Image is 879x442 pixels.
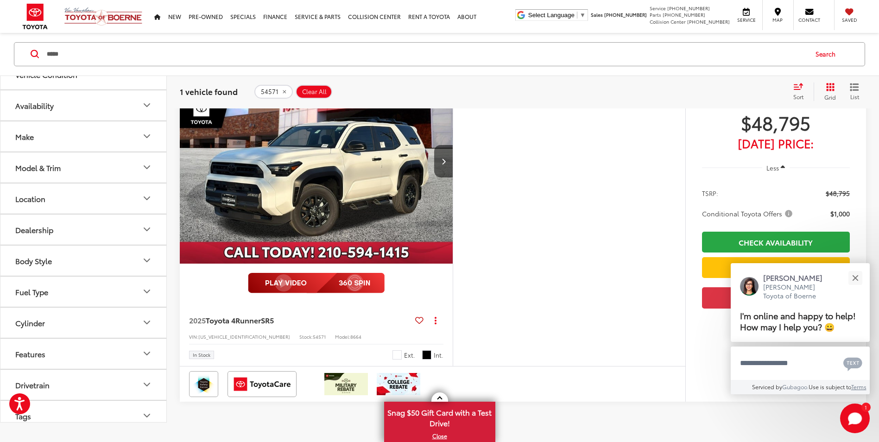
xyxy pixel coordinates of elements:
input: Search by Make, Model, or Keyword [46,43,807,65]
span: [PHONE_NUMBER] [663,11,705,18]
img: Toyota Safety Sense Vic Vaughan Toyota of Boerne Boerne TX [191,373,216,395]
svg: Start Chat [840,404,870,433]
span: Sort [793,93,803,101]
button: Toggle Chat Window [840,404,870,433]
button: List View [843,82,866,101]
img: /static/brand-toyota/National_Assets/toyota-military-rebate.jpeg?height=48 [324,373,368,395]
button: Conditional Toyota Offers [702,209,796,218]
span: [PHONE_NUMBER] [667,5,710,12]
span: List [850,93,859,101]
span: 54571 [261,88,278,95]
button: AvailabilityAvailability [0,90,167,120]
div: Dealership [141,224,152,235]
p: [PERSON_NAME] Toyota of Boerne [763,283,832,301]
span: Grid [824,93,836,101]
button: Next image [434,145,453,177]
a: 2025 Toyota 4Runner SR52025 Toyota 4Runner SR52025 Toyota 4Runner SR52025 Toyota 4Runner SR5 [179,59,454,264]
span: Toyota 4Runner [206,315,261,325]
button: CylinderCylinder [0,308,167,338]
span: [PHONE_NUMBER] [687,18,730,25]
span: Model: [335,333,350,340]
span: $1,000 [830,209,850,218]
div: Availability [141,100,152,111]
span: Ext. [404,351,415,360]
span: 54571 [313,333,326,340]
button: Get Price Now [702,287,850,308]
span: VIN: [189,333,198,340]
span: [US_VEHICLE_IDENTIFICATION_NUMBER] [198,333,290,340]
img: full motion video [248,273,385,293]
div: Dealership [15,225,53,234]
button: MakeMake [0,121,167,152]
button: Fuel TypeFuel Type [0,277,167,307]
a: Value Your Trade [702,257,850,278]
div: Cylinder [141,317,152,328]
button: remove 54571 [254,85,293,99]
span: 2025 [189,315,206,325]
div: Availability [15,101,54,110]
img: ToyotaCare Vic Vaughan Toyota of Boerne Boerne TX [229,373,295,395]
span: Int. [434,351,443,360]
button: Actions [427,312,443,328]
button: Model & TrimModel & Trim [0,152,167,183]
span: Saved [839,17,860,23]
span: Service [736,17,757,23]
span: Less [766,164,779,172]
img: Vic Vaughan Toyota of Boerne [64,7,143,26]
span: Conditional Toyota Offers [702,209,794,218]
span: dropdown dots [435,316,436,324]
button: TagsTags [0,401,167,431]
div: Location [141,193,152,204]
span: Map [767,17,788,23]
a: 2025Toyota 4RunnerSR5 [189,315,411,325]
span: Parts [650,11,661,18]
div: Features [15,349,45,358]
span: Select Language [528,12,575,19]
div: Drivetrain [141,379,152,391]
button: Close [845,268,865,288]
span: Collision Center [650,18,686,25]
div: Model & Trim [141,162,152,173]
textarea: Type your message [731,347,870,380]
span: 1 vehicle found [180,86,238,97]
button: FeaturesFeatures [0,339,167,369]
button: DrivetrainDrivetrain [0,370,167,400]
div: Make [141,131,152,142]
span: Serviced by [752,383,782,391]
a: Check Availability [702,232,850,253]
span: Contact [798,17,820,23]
span: [DATE] Price: [702,139,850,148]
span: Use is subject to [809,383,851,391]
div: Fuel Type [15,287,48,296]
button: Select sort value [789,82,814,101]
span: Snag $50 Gift Card with a Test Drive! [385,403,494,431]
a: Gubagoo. [782,383,809,391]
button: Chat with SMS [841,353,865,373]
span: Stock: [299,333,313,340]
img: /static/brand-toyota/National_Assets/toyota-college-grad.jpeg?height=48 [377,373,420,395]
span: $48,795 [702,111,850,134]
button: Grid View [814,82,843,101]
div: Vehicle Condition [15,70,77,79]
span: Sales [591,11,603,18]
div: Tags [15,411,31,420]
span: TSRP: [702,189,718,198]
div: Fuel Type [141,286,152,297]
span: SR5 [261,315,274,325]
div: Make [15,132,34,141]
div: Location [15,194,45,203]
button: Body StyleBody Style [0,246,167,276]
button: LocationLocation [0,183,167,214]
span: In Stock [193,353,210,357]
span: I'm online and happy to help! How may I help you? 😀 [740,309,856,333]
span: Service [650,5,666,12]
span: $48,795 [826,189,850,198]
a: Select Language​ [528,12,586,19]
span: Black Fabric [422,350,431,360]
div: Model & Trim [15,163,61,172]
div: Tags [141,410,152,422]
button: Clear All [296,85,332,99]
button: Less [762,159,790,176]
